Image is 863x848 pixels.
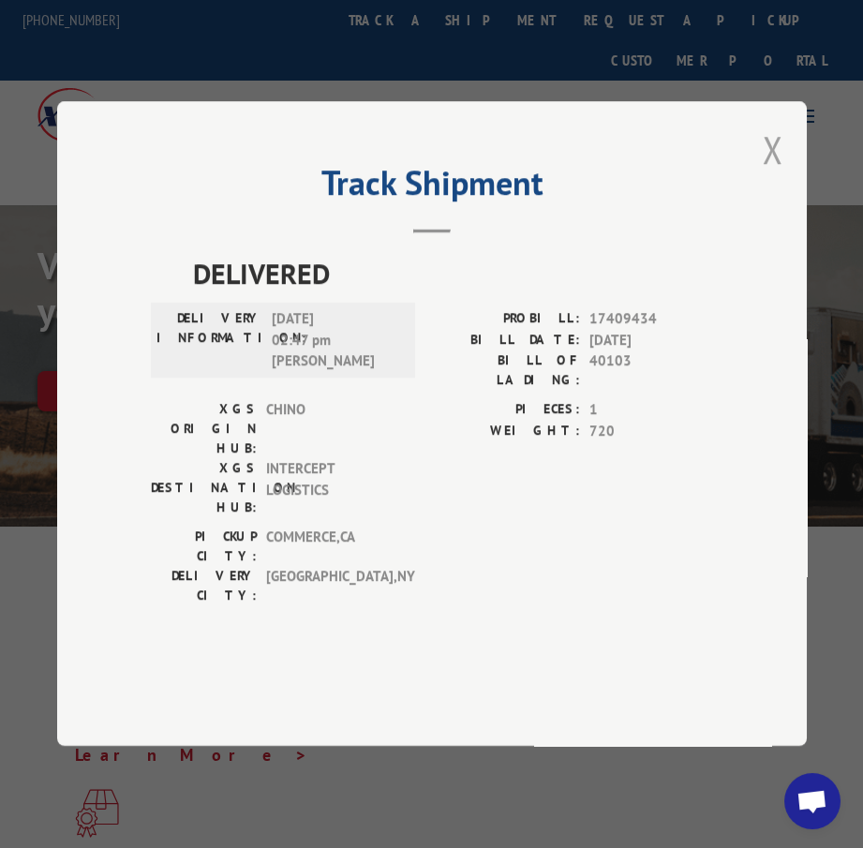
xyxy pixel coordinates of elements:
[432,351,580,391] label: BILL OF LADING:
[589,309,713,331] span: 17409434
[432,400,580,422] label: PIECES:
[156,309,262,373] label: DELIVERY INFORMATION:
[432,421,580,442] label: WEIGHT:
[589,351,713,391] span: 40103
[151,528,257,567] label: PICKUP CITY:
[589,330,713,351] span: [DATE]
[272,309,398,373] span: [DATE] 02:47 pm [PERSON_NAME]
[432,309,580,331] label: PROBILL:
[266,528,393,567] span: COMMERCE , CA
[151,567,257,606] label: DELIVERY CITY:
[151,170,713,205] h2: Track Shipment
[151,459,257,518] label: XGS DESTINATION HUB:
[266,400,393,459] span: CHINO
[151,400,257,459] label: XGS ORIGIN HUB:
[432,330,580,351] label: BILL DATE:
[266,567,393,606] span: [GEOGRAPHIC_DATA] , NY
[784,773,841,829] div: Open chat
[589,421,713,442] span: 720
[193,253,713,295] span: DELIVERED
[266,459,393,518] span: INTERCEPT LOGISTICS
[763,125,783,174] button: Close modal
[589,400,713,422] span: 1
